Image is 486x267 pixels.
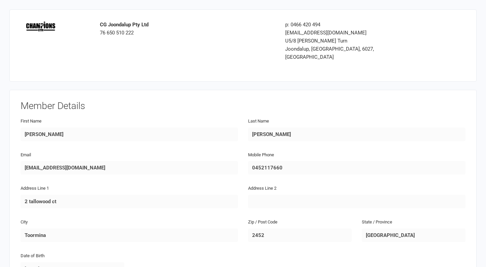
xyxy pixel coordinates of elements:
[21,118,42,125] label: First Name
[362,219,392,226] label: State / Province
[248,118,269,125] label: Last Name
[248,219,277,226] label: Zip / Post Code
[26,21,56,32] img: 76a438b1-7e9c-487f-8313-ae2511e4d8c9.png
[285,45,423,61] div: Joondalup, [GEOGRAPHIC_DATA], 6027, [GEOGRAPHIC_DATA]
[21,252,45,260] label: Date of Birth
[21,152,31,159] label: Email
[248,152,274,159] label: Mobile Phone
[285,29,423,37] div: [EMAIL_ADDRESS][DOMAIN_NAME]
[21,185,49,192] label: Address Line 1
[248,185,276,192] label: Address Line 2
[21,101,465,111] h3: Member Details
[285,21,423,29] div: p: 0466 420 494
[285,37,423,45] div: U5/8 [PERSON_NAME] Turn
[100,21,275,37] div: 76 650 510 222
[21,219,28,226] label: City
[100,22,148,28] strong: CG Joondalup Pty Ltd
